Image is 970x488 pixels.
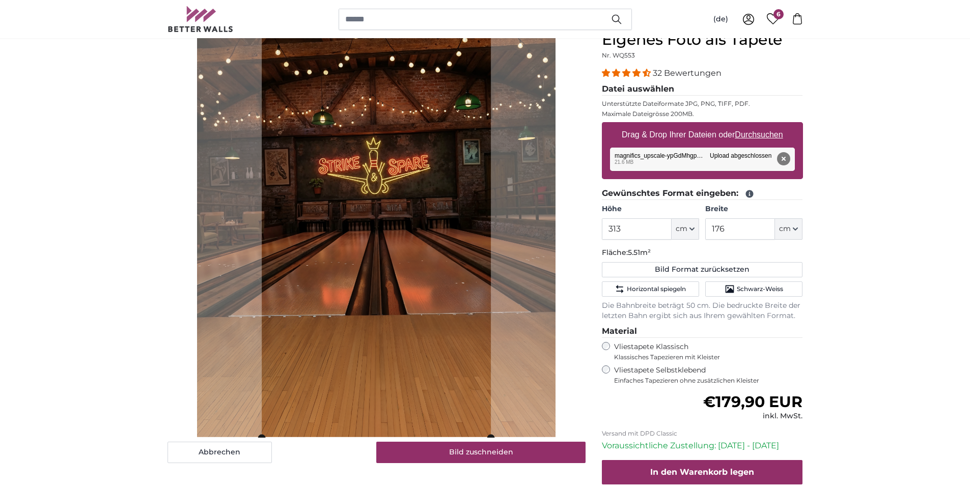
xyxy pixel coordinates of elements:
[627,285,686,293] span: Horizontal spiegeln
[628,248,651,257] span: 5.51m²
[168,6,234,32] img: Betterwalls
[676,224,687,234] span: cm
[703,411,802,421] div: inkl. MwSt.
[602,429,803,438] p: Versand mit DPD Classic
[705,204,802,214] label: Breite
[614,353,794,361] span: Klassisches Tapezieren mit Kleister
[602,187,803,200] legend: Gewünschtes Format eingeben:
[618,125,787,145] label: Drag & Drop Ihrer Dateien oder
[703,392,802,411] span: €179,90 EUR
[737,285,783,293] span: Schwarz-Weiss
[602,51,635,59] span: Nr. WQ553
[614,342,794,361] label: Vliestapete Klassisch
[735,130,783,139] u: Durchsuchen
[773,9,784,19] span: 6
[602,440,803,452] p: Voraussichtliche Zustellung: [DATE] - [DATE]
[614,377,803,385] span: Einfaches Tapezieren ohne zusätzlichen Kleister
[779,224,791,234] span: cm
[705,281,802,297] button: Schwarz-Weiss
[602,68,653,78] span: 4.31 stars
[775,218,802,240] button: cm
[602,204,699,214] label: Höhe
[653,68,722,78] span: 32 Bewertungen
[602,262,803,277] button: Bild Format zurücksetzen
[602,100,803,108] p: Unterstützte Dateiformate JPG, PNG, TIFF, PDF.
[672,218,699,240] button: cm
[650,467,754,477] span: In den Warenkorb legen
[602,31,803,49] h1: Eigenes Foto als Tapete
[602,460,803,484] button: In den Warenkorb legen
[602,325,803,338] legend: Material
[602,83,803,96] legend: Datei auswählen
[614,365,803,385] label: Vliestapete Selbstklebend
[602,301,803,321] p: Die Bahnbreite beträgt 50 cm. Die bedruckte Breite der letzten Bahn ergibt sich aus Ihrem gewählt...
[602,281,699,297] button: Horizontal spiegeln
[376,442,586,463] button: Bild zuschneiden
[602,110,803,118] p: Maximale Dateigrösse 200MB.
[168,442,272,463] button: Abbrechen
[705,10,736,28] button: (de)
[602,248,803,258] p: Fläche:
